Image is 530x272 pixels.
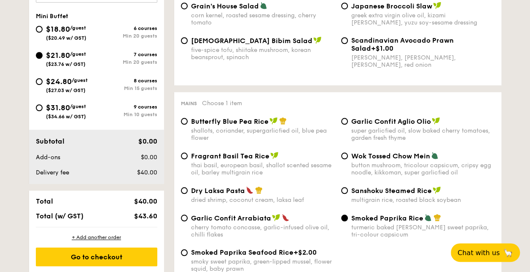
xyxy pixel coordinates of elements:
[36,169,69,176] span: Delivery fee
[351,162,495,176] div: button mushroom, tricolour capsicum, cripsy egg noodle, kikkoman, super garlicfied oil
[191,162,334,176] div: thai basil, european basil, shallot scented sesame oil, barley multigrain rice
[97,33,157,39] div: Min 20 guests
[202,100,242,107] span: Choose 1 item
[36,104,43,111] input: $31.80/guest($34.66 w/ GST)9 coursesMin 10 guests
[351,12,495,26] div: greek extra virgin olive oil, kizami [PERSON_NAME], yuzu soy-sesame dressing
[246,186,253,194] img: icon-spicy.37a8142b.svg
[140,154,157,161] span: $0.00
[293,248,317,256] span: +$2.00
[97,85,157,91] div: Min 15 guests
[70,103,86,109] span: /guest
[181,187,188,194] input: Dry Laksa Pastadried shrimp, coconut cream, laksa leaf
[351,196,495,204] div: multigrain rice, roasted black soybean
[351,214,423,222] span: Smoked Paprika Rice
[97,25,157,31] div: 6 courses
[36,13,68,20] span: Mini Buffet
[191,196,334,204] div: dried shrimp, coconut cream, laksa leaf
[313,36,322,44] img: icon-vegan.f8ff3823.svg
[181,118,188,125] input: Butterfly Blue Pea Riceshallots, coriander, supergarlicfied oil, blue pea flower
[351,187,432,195] span: Sanshoku Steamed Rice
[457,249,500,257] span: Chat with us
[424,214,432,221] img: icon-vegetarian.fe4039eb.svg
[46,24,70,34] span: $18.80
[503,248,513,258] span: 🦙
[97,52,157,57] div: 7 courses
[351,54,495,68] div: [PERSON_NAME], [PERSON_NAME], [PERSON_NAME], red onion
[371,44,393,52] span: +$1.00
[341,152,348,159] input: Wok Tossed Chow Meinbutton mushroom, tricolour capsicum, cripsy egg noodle, kikkoman, super garli...
[138,137,157,145] span: $0.00
[341,118,348,125] input: Garlic Confit Aglio Oliosuper garlicfied oil, slow baked cherry tomatoes, garden fresh thyme
[191,2,259,10] span: Grain's House Salad
[272,214,280,221] img: icon-vegan.f8ff3823.svg
[36,248,157,266] div: Go to checkout
[191,127,334,141] div: shallots, coriander, supergarlicfied oil, blue pea flower
[451,243,520,262] button: Chat with us🦙
[46,51,70,60] span: $21.80
[36,26,43,33] input: $18.80/guest($20.49 w/ GST)6 coursesMin 20 guests
[191,152,269,160] span: Fragrant Basil Tea Rice
[97,59,157,65] div: Min 20 guests
[46,87,86,93] span: ($27.03 w/ GST)
[181,3,188,9] input: Grain's House Saladcorn kernel, roasted sesame dressing, cherry tomato
[351,224,495,238] div: turmeric baked [PERSON_NAME] sweet paprika, tri-colour capsicum
[191,187,245,195] span: Dry Laksa Pasta
[341,187,348,194] input: Sanshoku Steamed Ricemultigrain rice, roasted black soybean
[270,152,279,159] img: icon-vegan.f8ff3823.svg
[46,35,86,41] span: ($20.49 w/ GST)
[137,169,157,176] span: $40.00
[191,12,334,26] div: corn kernel, roasted sesame dressing, cherry tomato
[282,214,289,221] img: icon-spicy.37a8142b.svg
[433,186,441,194] img: icon-vegan.f8ff3823.svg
[36,197,53,205] span: Total
[70,25,86,31] span: /guest
[351,2,432,10] span: Japanese Broccoli Slaw
[351,127,495,141] div: super garlicfied oil, slow baked cherry tomatoes, garden fresh thyme
[181,215,188,221] input: Garlic Confit Arrabiatacherry tomato concasse, garlic-infused olive oil, chilli flakes
[341,37,348,44] input: Scandinavian Avocado Prawn Salad+$1.00[PERSON_NAME], [PERSON_NAME], [PERSON_NAME], red onion
[191,214,271,222] span: Garlic Confit Arrabiata
[72,77,88,83] span: /guest
[191,248,293,256] span: Smoked Paprika Seafood Rice
[432,117,440,125] img: icon-vegan.f8ff3823.svg
[431,152,439,159] img: icon-vegetarian.fe4039eb.svg
[191,117,269,125] span: Butterfly Blue Pea Rice
[134,212,157,220] span: $43.60
[351,117,431,125] span: Garlic Confit Aglio Olio
[97,104,157,110] div: 9 courses
[279,117,287,125] img: icon-chef-hat.a58ddaea.svg
[433,2,441,9] img: icon-vegan.f8ff3823.svg
[181,101,197,106] span: Mains
[433,214,441,221] img: icon-chef-hat.a58ddaea.svg
[269,117,278,125] img: icon-vegan.f8ff3823.svg
[351,36,454,52] span: Scandinavian Avocado Prawn Salad
[36,52,43,59] input: $21.80/guest($23.76 w/ GST)7 coursesMin 20 guests
[36,212,83,220] span: Total (w/ GST)
[46,103,70,112] span: $31.80
[70,51,86,57] span: /guest
[255,186,263,194] img: icon-chef-hat.a58ddaea.svg
[36,234,157,241] div: + Add another order
[191,224,334,238] div: cherry tomato concasse, garlic-infused olive oil, chilli flakes
[36,154,60,161] span: Add-ons
[36,137,65,145] span: Subtotal
[46,114,86,120] span: ($34.66 w/ GST)
[341,3,348,9] input: Japanese Broccoli Slawgreek extra virgin olive oil, kizami [PERSON_NAME], yuzu soy-sesame dressing
[341,215,348,221] input: Smoked Paprika Riceturmeric baked [PERSON_NAME] sweet paprika, tri-colour capsicum
[351,152,430,160] span: Wok Tossed Chow Mein
[191,37,312,45] span: [DEMOGRAPHIC_DATA] Bibim Salad
[260,2,267,9] img: icon-vegetarian.fe4039eb.svg
[46,61,86,67] span: ($23.76 w/ GST)
[97,78,157,84] div: 8 courses
[46,77,72,86] span: $24.80
[134,197,157,205] span: $40.00
[36,78,43,85] input: $24.80/guest($27.03 w/ GST)8 coursesMin 15 guests
[181,249,188,256] input: Smoked Paprika Seafood Rice+$2.00smoky sweet paprika, green-lipped mussel, flower squid, baby prawn
[97,112,157,117] div: Min 10 guests
[191,46,334,61] div: five-spice tofu, shiitake mushroom, korean beansprout, spinach
[181,152,188,159] input: Fragrant Basil Tea Ricethai basil, european basil, shallot scented sesame oil, barley multigrain ...
[181,37,188,44] input: [DEMOGRAPHIC_DATA] Bibim Saladfive-spice tofu, shiitake mushroom, korean beansprout, spinach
